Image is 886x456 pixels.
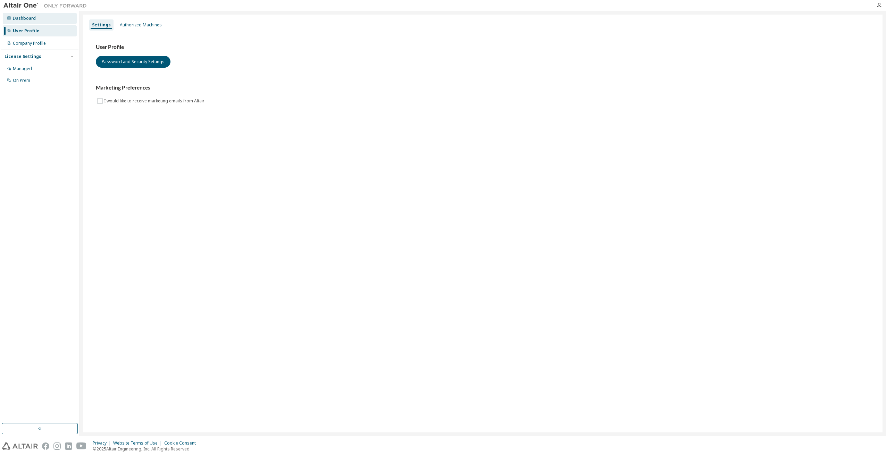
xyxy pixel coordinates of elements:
[53,442,61,450] img: instagram.svg
[2,442,38,450] img: altair_logo.svg
[92,22,111,28] div: Settings
[13,41,46,46] div: Company Profile
[96,44,870,51] h3: User Profile
[65,442,72,450] img: linkedin.svg
[76,442,86,450] img: youtube.svg
[5,54,41,59] div: License Settings
[93,440,113,446] div: Privacy
[164,440,200,446] div: Cookie Consent
[3,2,90,9] img: Altair One
[96,84,870,91] h3: Marketing Preferences
[13,16,36,21] div: Dashboard
[13,78,30,83] div: On Prem
[13,66,32,71] div: Managed
[42,442,49,450] img: facebook.svg
[93,446,200,452] p: © 2025 Altair Engineering, Inc. All Rights Reserved.
[96,56,170,68] button: Password and Security Settings
[13,28,40,34] div: User Profile
[120,22,162,28] div: Authorized Machines
[104,97,206,105] label: I would like to receive marketing emails from Altair
[113,440,164,446] div: Website Terms of Use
